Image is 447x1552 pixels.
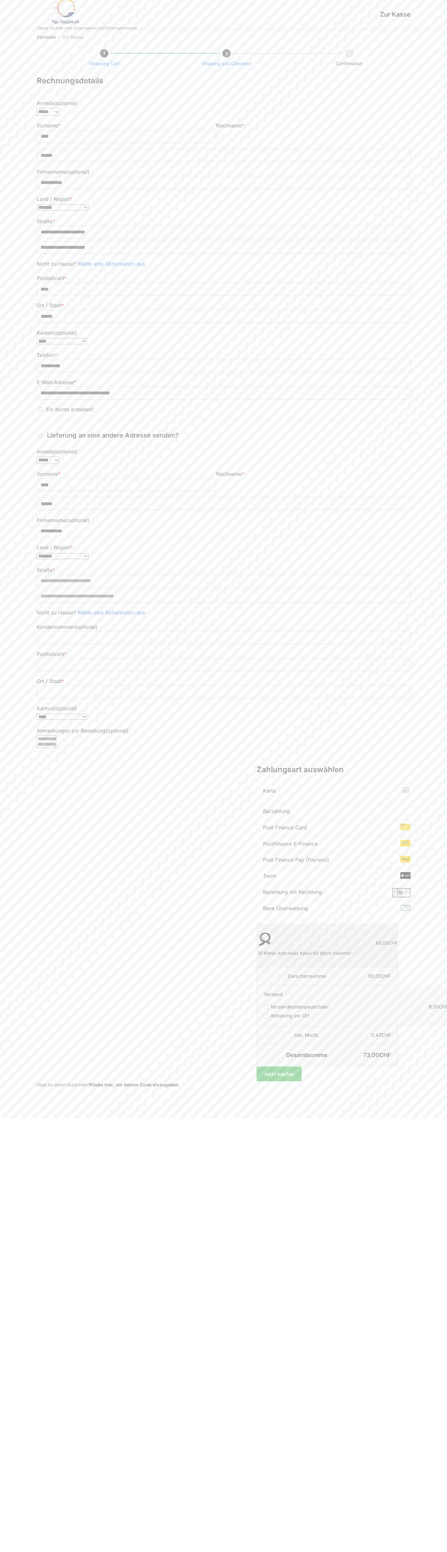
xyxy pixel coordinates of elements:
[37,1081,411,1088] div: Hast du einen Gutschein?
[38,407,42,412] input: Ein Konto erstellen?
[37,275,67,281] label: Postleitzahl
[37,517,89,523] label: Firmenname
[379,1052,391,1058] span: CHF
[105,727,129,734] span: (optional)
[37,651,67,657] label: Postleitzahl
[74,624,97,630] span: (optional)
[37,609,76,616] span: Nicht zu Hause?
[400,872,411,879] img: Zur Kasse 5
[37,330,77,336] label: Kanton
[258,950,356,956] div: 10 Meter Anschluss Kabel für Micro Invertrer
[363,1052,391,1058] bdi: 73,00
[37,624,97,630] label: Kundennummer
[47,431,179,439] span: Lieferung an eine andere Adresse senden?
[263,873,276,879] label: Twint
[257,1045,356,1066] th: Gesamtsumme
[336,61,362,66] span: Confirmation
[400,856,411,863] img: Zur Kasse 4
[66,169,89,175] span: (optional)
[400,904,411,911] img: Zur Kasse 7
[77,609,145,616] a: Wähle eine Abholstation aus
[77,261,145,267] a: Wähle eine Abholstation aus
[37,218,55,224] label: Straße
[257,764,411,775] h3: Zahlungsart auswählen
[37,261,76,267] span: Nicht zu Hause?
[351,951,356,956] strong: × 1
[37,100,77,106] label: Anrede
[37,34,56,40] a: Startseite
[37,169,89,175] label: Firmenname
[257,967,356,985] th: Zwischensumme
[66,517,89,523] span: (optional)
[37,448,77,455] label: Anrede
[258,930,273,949] img: Zur Kasse 8
[37,727,129,734] label: Anmerkungen zur Bestellung
[37,302,64,308] label: Ort / Stadt
[389,940,397,946] span: CHF
[263,889,322,895] label: Bezahlung mit Rechnung
[37,567,55,573] label: Straße
[371,1032,391,1038] bdi: 5,47
[202,61,251,66] a: Shipping and Checkout
[38,434,42,438] input: Lieferung an eine andere Adresse senden?
[54,100,77,106] span: (optional)
[137,11,411,18] h1: Zur Kasse
[37,196,73,202] label: Land / Region
[392,888,410,897] img: Zur Kasse 6
[216,471,244,477] label: Nachname
[37,544,73,551] label: Land / Region
[263,905,308,911] label: Bank Überweisung
[54,705,77,711] span: (optional)
[400,840,411,847] img: Zur Kasse 3
[400,824,411,830] img: Zur Kasse 2
[37,705,77,711] label: Kanton
[263,787,276,794] label: Karte
[263,808,290,814] label: Barzahlung
[37,678,64,684] label: Ort / Stadt
[401,787,411,793] img: Zur Kasse 1
[37,122,61,129] label: Vorname
[56,35,63,40] span: /
[37,75,411,87] h3: Rechnungsdetails
[263,841,318,847] label: PostFinance E-Finance
[37,75,411,750] form: Kasse
[368,973,391,979] bdi: 65,00
[257,1067,302,1081] button: Jetzt kaufen
[54,330,77,336] span: (optional)
[37,26,137,30] p: Tiptop Technik zum Stromsparen und Stromgewinnung
[264,1004,329,1010] label: Versandkostenpauschale:
[46,406,94,413] span: Ein Konto erstellen?
[263,856,329,863] label: Post Finance Pay (Payrexx)
[37,379,76,385] label: E-Mail-Adresse
[376,940,397,946] bdi: 65,00
[37,29,411,45] nav: Breadcrumb
[264,1013,309,1019] label: Abholung vor Ort
[37,352,57,358] label: Telefon
[89,61,119,66] a: Shopping Cart
[381,1032,391,1038] span: CHF
[90,1082,179,1087] a: Gutscheincode eingeben
[381,973,391,979] span: CHF
[37,471,61,477] label: Vorname
[257,1027,356,1044] th: inkl. MwSt.
[54,448,77,455] span: (optional)
[263,824,307,831] label: Post Finance Card
[216,122,244,129] label: Nachname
